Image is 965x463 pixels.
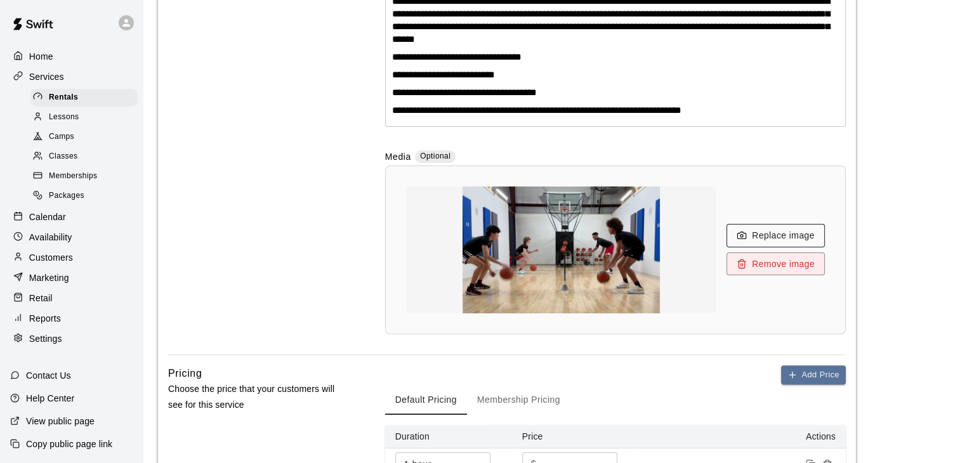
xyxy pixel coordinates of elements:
div: Rentals [30,89,138,107]
button: Default Pricing [385,384,467,415]
p: Copy public page link [26,438,112,450]
p: Settings [29,332,62,345]
a: Settings [10,329,133,348]
p: Contact Us [26,369,71,382]
th: Price [512,425,639,448]
span: Optional [420,152,450,160]
label: Media [385,150,411,165]
img: Service image [434,186,688,313]
span: Rentals [49,91,78,104]
button: Replace image [726,224,825,247]
button: Add Price [781,365,846,385]
a: Camps [30,127,143,147]
button: Remove image [726,252,825,276]
div: Camps [30,128,138,146]
p: Marketing [29,271,69,284]
th: Duration [385,425,512,448]
p: Home [29,50,53,63]
a: Reports [10,309,133,328]
p: Choose the price that your customers will see for this service [168,381,345,413]
a: Retail [10,289,133,308]
span: Packages [49,190,84,202]
button: Membership Pricing [467,384,570,415]
a: Lessons [30,107,143,127]
div: Packages [30,187,138,205]
a: Rentals [30,88,143,107]
p: View public page [26,415,95,427]
p: Calendar [29,211,66,223]
p: Availability [29,231,72,244]
span: Classes [49,150,77,163]
a: Calendar [10,207,133,226]
p: Help Center [26,392,74,405]
a: Availability [10,228,133,247]
span: Camps [49,131,74,143]
a: Home [10,47,133,66]
a: Classes [30,147,143,167]
span: Memberships [49,170,97,183]
p: Customers [29,251,73,264]
a: Customers [10,248,133,267]
a: Packages [30,186,143,206]
div: Lessons [30,108,138,126]
div: Memberships [30,167,138,185]
div: Classes [30,148,138,166]
p: Retail [29,292,53,304]
a: Services [10,67,133,86]
span: Lessons [49,111,79,124]
h6: Pricing [168,365,202,382]
th: Actions [639,425,846,448]
a: Memberships [30,167,143,186]
p: Services [29,70,64,83]
a: Marketing [10,268,133,287]
p: Reports [29,312,61,325]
